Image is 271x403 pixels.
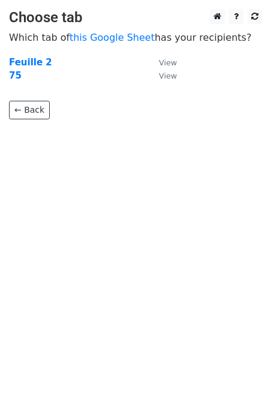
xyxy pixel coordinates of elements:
[9,57,52,68] a: Feuille 2
[9,101,50,119] a: ← Back
[159,71,177,80] small: View
[147,70,177,81] a: View
[70,32,155,43] a: this Google Sheet
[9,70,22,81] a: 75
[9,31,262,44] p: Which tab of has your recipients?
[9,9,262,26] h3: Choose tab
[147,57,177,68] a: View
[159,58,177,67] small: View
